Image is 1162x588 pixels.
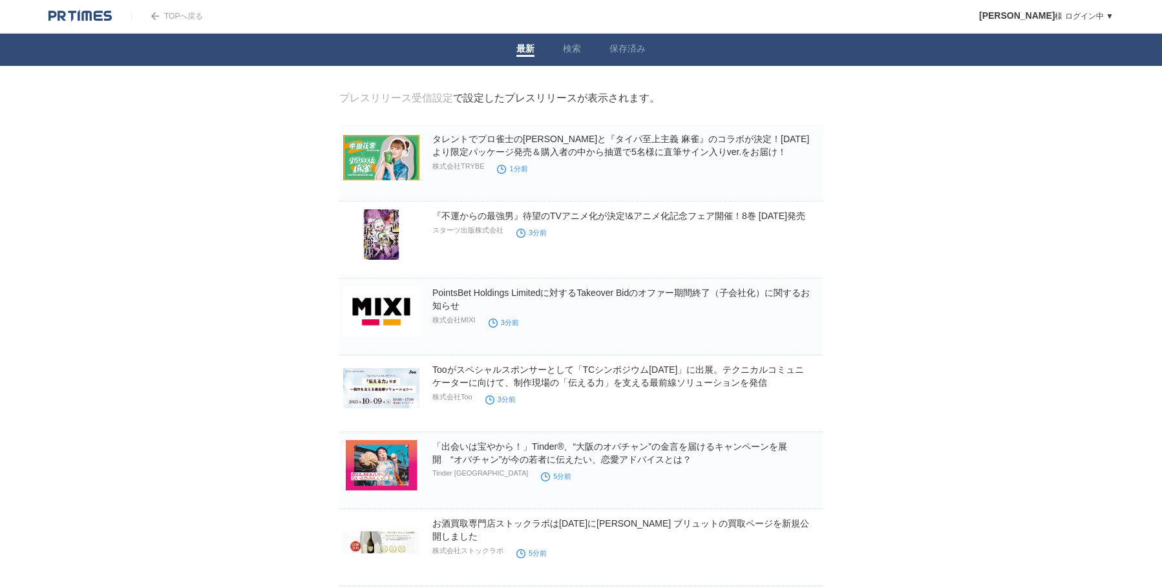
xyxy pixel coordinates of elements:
p: 株式会社TRYBE [432,162,484,171]
img: arrow.png [151,12,159,20]
img: logo.png [48,10,112,23]
img: 『不運からの最強男』待望のTVアニメ化が決定!&アニメ化記念フェア開催！8巻 2025年9月26日発売 [343,209,419,260]
a: 検索 [563,43,581,57]
a: [PERSON_NAME]様 ログイン中 ▼ [979,12,1114,21]
p: Tinder [GEOGRAPHIC_DATA] [432,469,528,477]
a: PointsBet Holdings Limitedに対するTakeover Bidのオファー期間終了（子会社化）に関するお知らせ [432,288,810,311]
p: 株式会社MIXI [432,315,476,325]
time: 3分前 [516,229,547,236]
time: 3分前 [485,395,516,403]
a: Tooがスペシャルスポンサーとして「TCシンポジウム[DATE]」に出展。テクニカルコミュニケーターに向けて、制作現場の「伝える力」を支える最前線ソリューションを発信 [432,364,804,388]
p: スターツ出版株式会社 [432,226,503,235]
p: 株式会社Too [432,392,472,402]
a: 「出会いは宝やから！」Tinder®、“大阪のオバチャン”の金言を届けるキャンペーンを展開 “オバチャン”が今の若者に伝えたい、恋愛アドバイスとは？ [432,441,787,465]
time: 5分前 [516,549,547,557]
time: 3分前 [489,319,519,326]
img: お酒買取専門店ストックラボは2025年9月にドン・ペリニヨン ブリュットの買取ページを新規公開しました [343,517,419,567]
a: 最新 [516,43,534,57]
a: お酒買取専門店ストックラボは[DATE]に[PERSON_NAME] ブリュットの買取ページを新規公開しました [432,518,809,541]
time: 5分前 [541,472,571,480]
span: [PERSON_NAME] [979,10,1055,21]
time: 1分前 [497,165,527,173]
img: タレントでプロ雀士の中田花奈と『タイパ至上主義 麻雀』のコラボが決定！9月19日(金)より限定パッケージ発売＆購入者の中から抽選で5名様に直筆サイン入りver.をお届け！ [343,132,419,183]
p: 株式会社ストックラボ [432,546,503,556]
img: 「出会いは宝やから！」Tinder®、“大阪のオバチャン”の金言を届けるキャンペーンを展開 “オバチャン”が今の若者に伝えたい、恋愛アドバイスとは？ [343,440,419,490]
div: で設定したプレスリリースが表示されます。 [339,92,660,105]
a: 『不運からの最強男』待望のTVアニメ化が決定!&アニメ化記念フェア開催！8巻 [DATE]発売 [432,211,805,221]
a: 保存済み [609,43,646,57]
a: TOPへ戻る [131,12,203,21]
img: Tooがスペシャルスポンサーとして「TCシンポジウム2025」に出展。テクニカルコミュニケーターに向けて、制作現場の「伝える力」を支える最前線ソリューションを発信 [343,363,419,414]
img: PointsBet Holdings Limitedに対するTakeover Bidのオファー期間終了（子会社化）に関するお知らせ [343,286,419,337]
a: プレスリリース受信設定 [339,92,453,103]
a: タレントでプロ雀士の[PERSON_NAME]と『タイパ至上主義 麻雀』のコラボが決定！[DATE]より限定パッケージ発売＆購入者の中から抽選で5名様に直筆サイン入りver.をお届け！ [432,134,809,157]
